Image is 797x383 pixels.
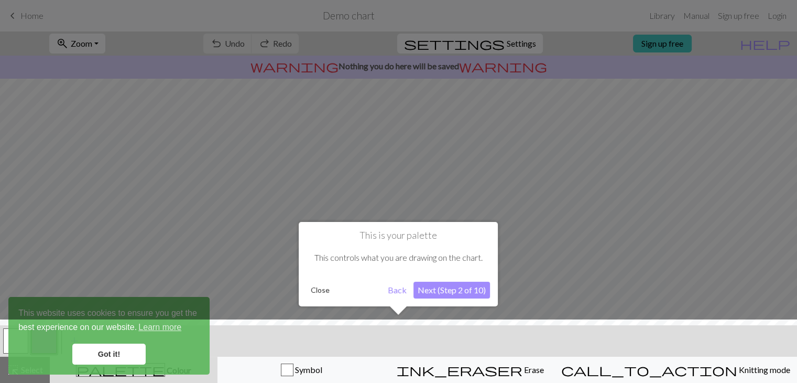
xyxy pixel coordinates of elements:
[299,222,498,306] div: This is your palette
[413,282,490,299] button: Next (Step 2 of 10)
[307,241,490,274] div: This controls what you are drawing on the chart.
[384,282,411,299] button: Back
[307,230,490,241] h1: This is your palette
[307,282,334,298] button: Close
